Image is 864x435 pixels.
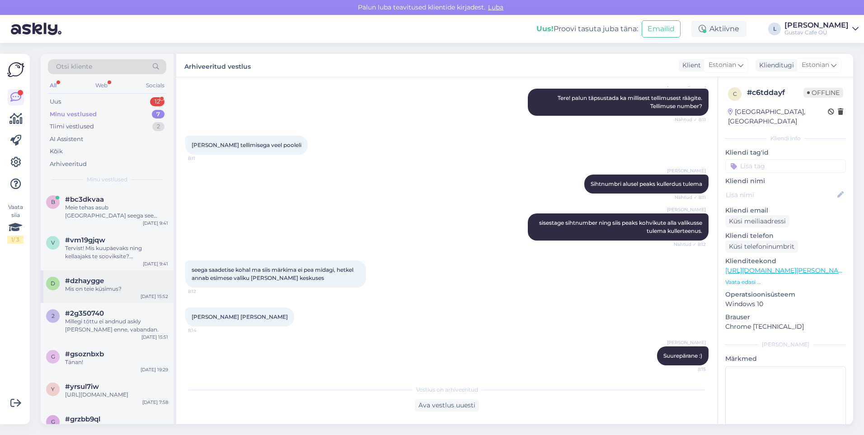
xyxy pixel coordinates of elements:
div: Klienditugi [756,61,794,70]
label: Arhiveeritud vestlus [184,59,251,71]
div: Uus [50,97,61,106]
span: Suurepärane :) [663,352,702,359]
p: Märkmed [725,354,846,364]
span: d [51,280,55,287]
p: Kliendi nimi [725,176,846,186]
span: g [51,418,55,425]
span: #vm19gjqw [65,236,105,244]
span: y [51,386,55,392]
span: sisestage sihtnumber ning siis peaks kohvikute alla valikusse tulema kullerteenus. [539,219,704,234]
div: 12 [150,97,164,106]
p: Kliendi telefon [725,231,846,241]
span: #gsoznbxb [65,350,104,358]
div: Proovi tasuta juba täna: [536,24,638,34]
span: #bc3dkvaa [65,195,104,203]
p: Kliendi email [725,206,846,215]
div: All [48,80,58,91]
span: [PERSON_NAME] [667,339,706,346]
div: Küsi meiliaadressi [725,215,789,227]
div: Klient [679,61,701,70]
div: Kliendi info [725,134,846,142]
div: Tiimi vestlused [50,122,94,131]
div: [DATE] 15:51 [141,334,168,340]
span: [PERSON_NAME] [PERSON_NAME] [192,313,288,320]
p: Brauser [725,312,846,322]
span: #yrsul7iw [65,383,99,391]
div: L [768,23,781,35]
div: [DATE] 7:58 [142,399,168,406]
p: Klienditeekond [725,256,846,266]
span: Luba [485,3,506,11]
span: 8:12 [188,288,222,295]
div: vabandan hilinenud vastuse tõttu. [65,423,168,431]
span: Nähtud ✓ 8:11 [672,116,706,123]
div: [GEOGRAPHIC_DATA], [GEOGRAPHIC_DATA] [728,107,828,126]
p: Kliendi tag'id [725,148,846,157]
div: Web [94,80,109,91]
span: seega saadetise kohal ma siis märkima ei pea midagi, hetkel annab esimese valiku [PERSON_NAME] ke... [192,266,355,281]
div: # c6tddayf [747,87,803,98]
p: Vaata edasi ... [725,278,846,286]
button: Emailid [642,20,681,38]
p: Chrome [TECHNICAL_ID] [725,322,846,331]
span: [PERSON_NAME] [667,167,706,174]
span: c [733,90,737,97]
div: Gustav Cafe OÜ [784,29,849,36]
span: Sihtnumbri alusel peaks kullerdus tulema [591,180,702,187]
span: v [51,239,55,246]
p: Operatsioonisüsteem [725,290,846,299]
span: #dzhaygge [65,277,104,285]
span: Estonian [802,60,829,70]
span: 2 [52,312,55,319]
div: [PERSON_NAME] [784,22,849,29]
div: 7 [152,110,164,119]
span: 8:15 [672,366,706,373]
input: Lisa nimi [726,190,836,200]
span: b [51,199,55,205]
span: Offline [803,88,843,98]
span: Minu vestlused [87,175,127,184]
div: [PERSON_NAME] [725,340,846,349]
div: Aktiivne [691,21,747,37]
div: AI Assistent [50,135,83,144]
span: Tere! palun täpsustada ka millisest tellimusest räägite. Tellimuse number? [558,95,704,109]
span: 8:11 [188,155,222,162]
div: Socials [144,80,166,91]
a: [PERSON_NAME]Gustav Cafe OÜ [784,22,859,36]
div: Millegi tõttu ei andnud askly [PERSON_NAME] enne, vabandan. [65,317,168,334]
div: Ava vestlus uuesti [415,399,479,411]
div: [URL][DOMAIN_NAME] [65,391,168,399]
div: Tervist! Mis kuupäevaks ning kellaajaks te sooviksite? Transpordihind on 0,79 EUR/km (arvestame t... [65,244,168,260]
div: [DATE] 19:29 [141,366,168,373]
img: Askly Logo [7,61,24,78]
div: Meie tehas asub [GEOGRAPHIC_DATA] seega see uurimine, et [PERSON_NAME] soovite [PERSON_NAME]. [65,203,168,220]
span: g [51,353,55,360]
div: Küsi telefoninumbrit [725,241,798,253]
div: Minu vestlused [50,110,97,119]
span: Estonian [709,60,736,70]
p: Windows 10 [725,299,846,309]
span: Nähtud ✓ 8:12 [672,241,706,248]
span: [PERSON_NAME] tellimisega veel pooleli [192,142,301,148]
span: Vestlus on arhiveeritud [416,386,478,394]
div: 2 [152,122,164,131]
div: Tänan! [65,358,168,366]
div: Mis on teie küsimus? [65,285,168,293]
div: 1 / 3 [7,236,23,244]
span: 8:14 [188,327,222,334]
span: Nähtud ✓ 8:11 [672,194,706,201]
input: Lisa tag [725,159,846,173]
div: Vaata siia [7,203,23,244]
div: [DATE] 9:41 [143,260,168,267]
span: [PERSON_NAME] [667,206,706,213]
div: Arhiveeritud [50,160,87,169]
span: Otsi kliente [56,62,92,71]
b: Uus! [536,24,554,33]
a: [URL][DOMAIN_NAME][PERSON_NAME] [725,266,850,274]
div: [DATE] 15:52 [141,293,168,300]
div: [DATE] 9:41 [143,220,168,227]
div: Kõik [50,147,63,156]
span: #2g350740 [65,309,104,317]
span: #grzbb9ql [65,415,100,423]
